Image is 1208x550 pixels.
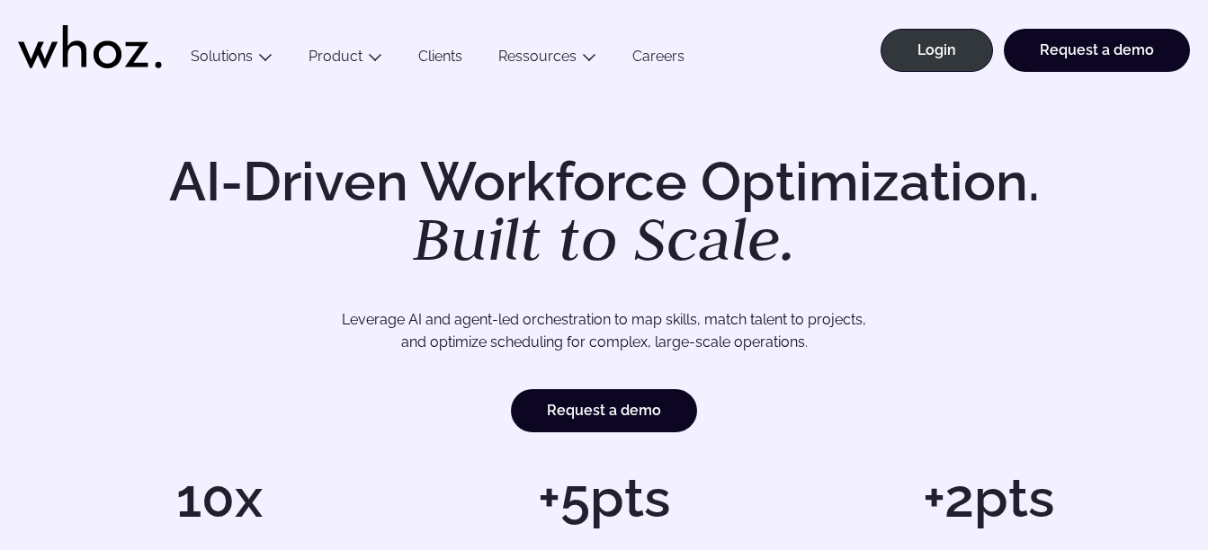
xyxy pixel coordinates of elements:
[614,48,702,72] a: Careers
[881,29,993,72] a: Login
[309,48,362,65] a: Product
[36,471,403,525] h1: 10x
[144,155,1065,270] h1: AI-Driven Workforce Optimization.
[173,48,291,72] button: Solutions
[421,471,788,525] h1: +5pts
[400,48,480,72] a: Clients
[291,48,400,72] button: Product
[1089,431,1183,525] iframe: Chatbot
[511,389,697,432] a: Request a demo
[480,48,614,72] button: Ressources
[805,471,1172,525] h1: +2pts
[93,308,1115,354] p: Leverage AI and agent-led orchestration to map skills, match talent to projects, and optimize sch...
[1004,29,1190,72] a: Request a demo
[413,199,796,278] em: Built to Scale.
[498,48,577,65] a: Ressources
